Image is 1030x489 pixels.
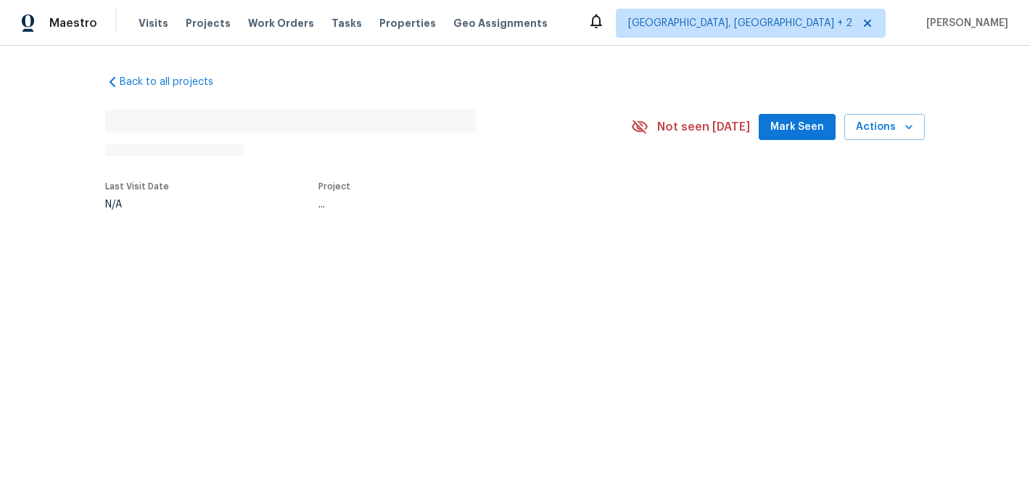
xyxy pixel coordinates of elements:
span: Maestro [49,16,97,30]
span: Tasks [331,18,362,28]
span: Projects [186,16,231,30]
a: Back to all projects [105,75,244,89]
span: [PERSON_NAME] [920,16,1008,30]
span: Project [318,182,350,191]
span: Mark Seen [770,118,824,136]
div: ... [318,200,597,210]
span: Geo Assignments [453,16,548,30]
span: Properties [379,16,436,30]
span: Visits [139,16,168,30]
span: [GEOGRAPHIC_DATA], [GEOGRAPHIC_DATA] + 2 [628,16,852,30]
span: Actions [856,118,913,136]
span: Not seen [DATE] [657,120,750,134]
div: N/A [105,200,169,210]
button: Mark Seen [759,114,836,141]
button: Actions [844,114,925,141]
span: Work Orders [248,16,314,30]
span: Last Visit Date [105,182,169,191]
